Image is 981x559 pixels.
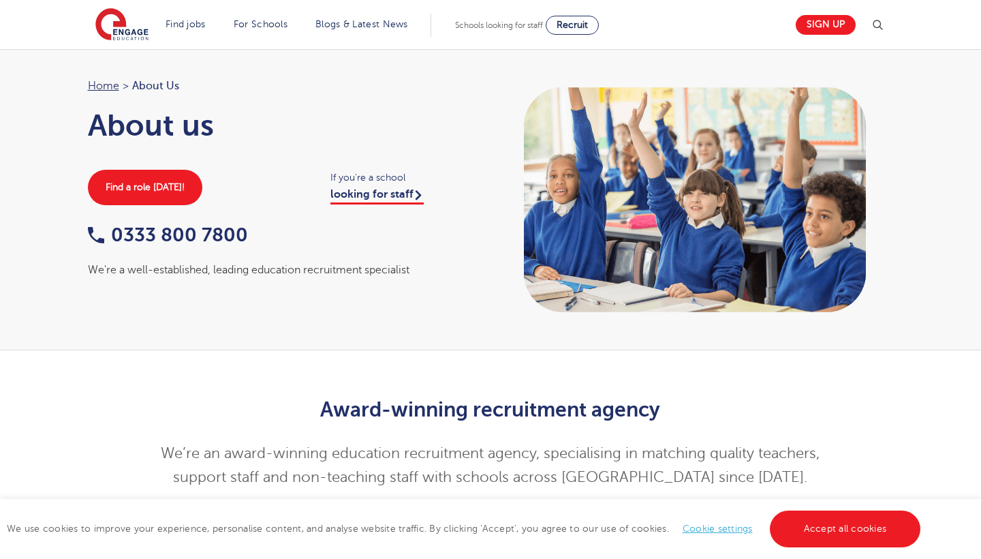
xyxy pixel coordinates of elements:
[123,80,129,92] span: >
[157,398,825,421] h2: Award-winning recruitment agency
[796,15,856,35] a: Sign up
[315,19,408,29] a: Blogs & Latest News
[88,170,202,205] a: Find a role [DATE]!
[546,16,599,35] a: Recruit
[330,170,477,185] span: If you're a school
[330,188,424,205] a: looking for staff
[166,19,206,29] a: Find jobs
[88,108,478,142] h1: About us
[234,19,287,29] a: For Schools
[95,8,149,42] img: Engage Education
[557,20,588,30] span: Recruit
[683,524,753,534] a: Cookie settings
[88,80,119,92] a: Home
[88,77,478,95] nav: breadcrumb
[455,20,543,30] span: Schools looking for staff
[770,511,921,547] a: Accept all cookies
[132,77,179,95] span: About Us
[88,261,478,279] div: We're a well-established, leading education recruitment specialist
[157,442,825,489] p: We’re an award-winning education recruitment agency, specialising in matching quality teachers, s...
[7,524,924,534] span: We use cookies to improve your experience, personalise content, and analyse website traffic. By c...
[88,224,248,245] a: 0333 800 7800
